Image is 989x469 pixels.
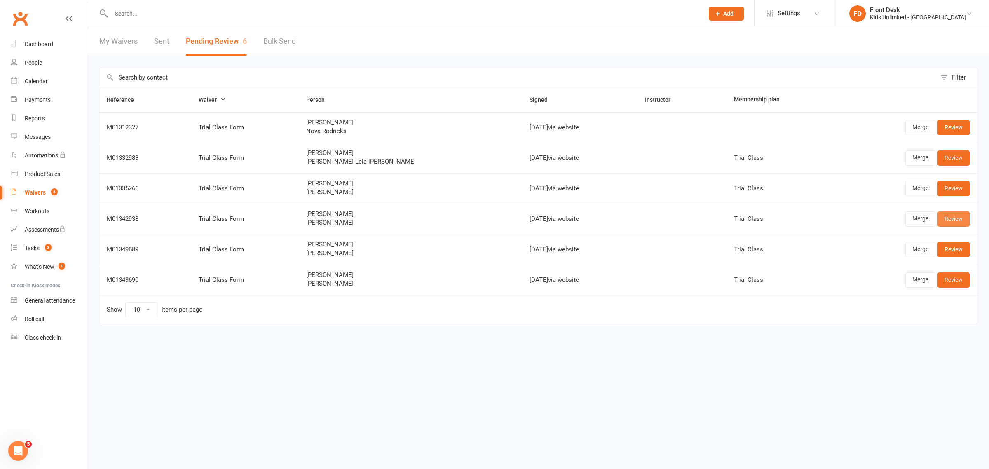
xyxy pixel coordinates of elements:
[11,54,87,72] a: People
[734,155,828,162] div: Trial Class
[905,120,935,135] a: Merge
[199,185,292,192] div: Trial Class Form
[306,180,515,187] span: [PERSON_NAME]
[11,128,87,146] a: Messages
[936,68,977,87] button: Filter
[199,124,292,131] div: Trial Class Form
[727,87,835,112] th: Membership plan
[25,208,49,214] div: Workouts
[952,73,966,82] div: Filter
[11,146,87,165] a: Automations
[25,59,42,66] div: People
[25,226,66,233] div: Assessments
[306,250,515,257] span: [PERSON_NAME]
[937,120,970,135] a: Review
[243,37,247,45] span: 6
[107,95,143,105] button: Reference
[11,202,87,220] a: Workouts
[734,185,828,192] div: Trial Class
[11,72,87,91] a: Calendar
[530,277,630,284] div: [DATE] via website
[25,152,58,159] div: Automations
[25,41,53,47] div: Dashboard
[107,96,143,103] span: Reference
[937,242,970,257] a: Review
[306,96,334,103] span: Person
[306,150,515,157] span: [PERSON_NAME]
[11,291,87,310] a: General attendance kiosk mode
[530,216,630,223] div: [DATE] via website
[530,124,630,131] div: [DATE] via website
[11,183,87,202] a: Waivers 6
[11,165,87,183] a: Product Sales
[905,150,935,165] a: Merge
[11,35,87,54] a: Dashboard
[154,27,169,56] a: Sent
[107,246,184,253] div: M01349689
[11,328,87,347] a: Class kiosk mode
[107,155,184,162] div: M01332983
[306,119,515,126] span: [PERSON_NAME]
[25,263,54,270] div: What's New
[199,277,292,284] div: Trial Class Form
[25,115,45,122] div: Reports
[199,96,226,103] span: Waiver
[870,6,966,14] div: Front Desk
[107,302,202,317] div: Show
[905,272,935,287] a: Merge
[199,95,226,105] button: Waiver
[25,297,75,304] div: General attendance
[306,95,334,105] button: Person
[530,155,630,162] div: [DATE] via website
[99,27,138,56] a: My Waivers
[25,316,44,322] div: Roll call
[59,263,65,270] span: 1
[25,441,32,448] span: 5
[107,277,184,284] div: M01349690
[25,96,51,103] div: Payments
[905,242,935,257] a: Merge
[937,181,970,196] a: Review
[25,78,48,84] div: Calendar
[734,246,828,253] div: Trial Class
[186,27,247,56] button: Pending Review6
[11,220,87,239] a: Assessments
[25,189,46,196] div: Waivers
[306,211,515,218] span: [PERSON_NAME]
[306,241,515,248] span: [PERSON_NAME]
[11,109,87,128] a: Reports
[11,239,87,258] a: Tasks 3
[45,244,52,251] span: 3
[11,91,87,109] a: Payments
[905,211,935,226] a: Merge
[849,5,866,22] div: FD
[107,216,184,223] div: M01342938
[107,124,184,131] div: M01312327
[99,68,936,87] input: Search by contact
[306,128,515,135] span: Nova Rodricks
[306,219,515,226] span: [PERSON_NAME]
[25,134,51,140] div: Messages
[263,27,296,56] a: Bulk Send
[530,185,630,192] div: [DATE] via website
[109,8,698,19] input: Search...
[870,14,966,21] div: Kids Unlimited - [GEOGRAPHIC_DATA]
[734,216,828,223] div: Trial Class
[199,246,292,253] div: Trial Class Form
[199,155,292,162] div: Trial Class Form
[306,280,515,287] span: [PERSON_NAME]
[8,441,28,461] iframe: Intercom live chat
[51,188,58,195] span: 6
[778,4,800,23] span: Settings
[306,158,515,165] span: [PERSON_NAME] Leia [PERSON_NAME]
[937,211,970,226] a: Review
[530,246,630,253] div: [DATE] via website
[709,7,744,21] button: Add
[25,334,61,341] div: Class check-in
[107,185,184,192] div: M01335266
[905,181,935,196] a: Merge
[25,171,60,177] div: Product Sales
[11,310,87,328] a: Roll call
[11,258,87,276] a: What's New1
[306,189,515,196] span: [PERSON_NAME]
